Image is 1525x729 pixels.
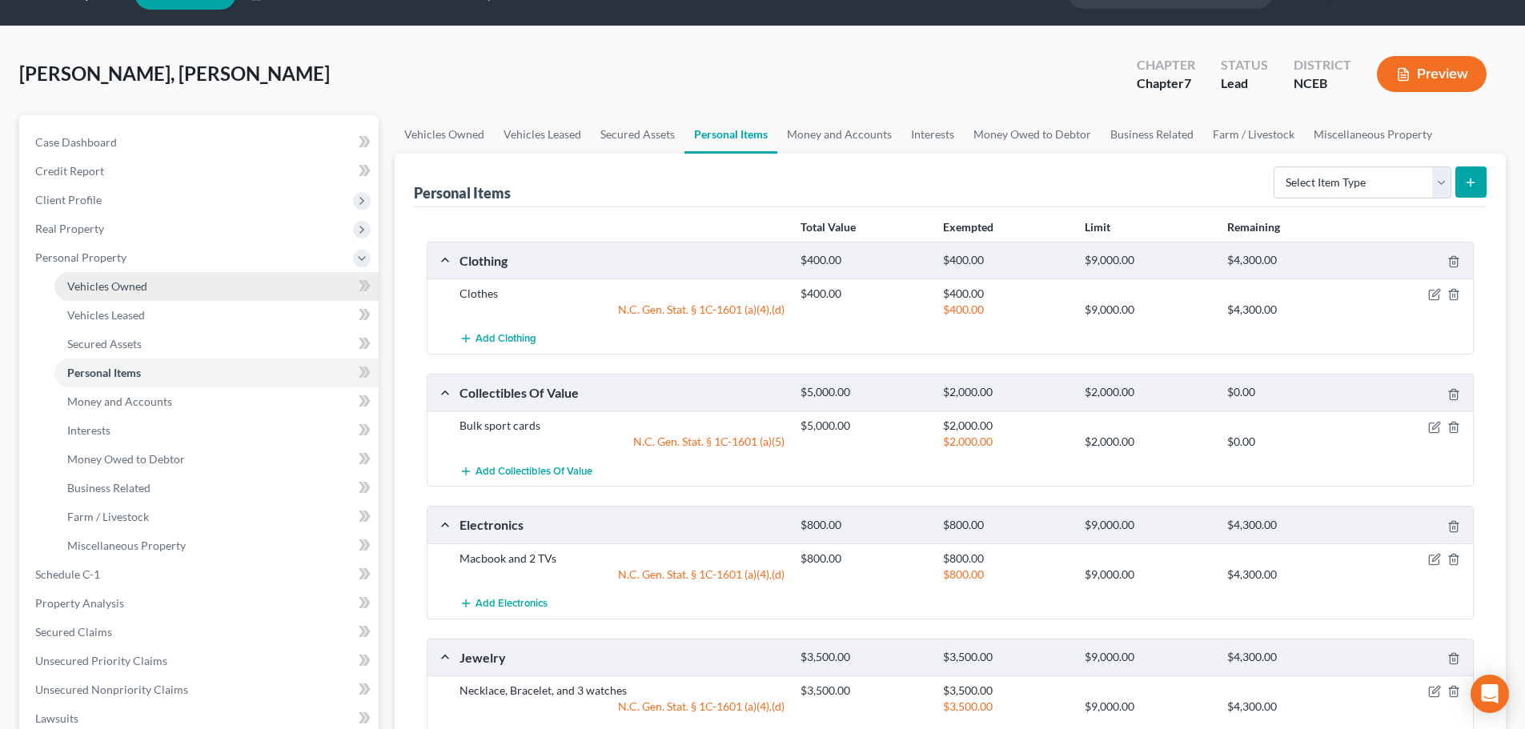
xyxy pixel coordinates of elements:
[476,597,548,610] span: Add Electronics
[476,333,536,346] span: Add Clothing
[1219,518,1361,533] div: $4,300.00
[1219,567,1361,583] div: $4,300.00
[793,650,934,665] div: $3,500.00
[943,220,993,234] strong: Exempted
[1077,518,1218,533] div: $9,000.00
[935,253,1077,268] div: $400.00
[35,683,188,696] span: Unsecured Nonpriority Claims
[67,510,149,523] span: Farm / Livestock
[35,567,100,581] span: Schedule C-1
[35,193,102,206] span: Client Profile
[777,115,901,154] a: Money and Accounts
[801,220,856,234] strong: Total Value
[935,518,1077,533] div: $800.00
[935,418,1077,434] div: $2,000.00
[460,324,536,354] button: Add Clothing
[476,465,592,478] span: Add Collectibles Of Value
[1221,56,1268,74] div: Status
[1219,302,1361,318] div: $4,300.00
[793,683,934,699] div: $3,500.00
[1077,699,1218,715] div: $9,000.00
[935,286,1077,302] div: $400.00
[395,115,494,154] a: Vehicles Owned
[1077,434,1218,450] div: $2,000.00
[1203,115,1304,154] a: Farm / Livestock
[935,302,1077,318] div: $400.00
[54,387,379,416] a: Money and Accounts
[964,115,1101,154] a: Money Owed to Debtor
[935,434,1077,450] div: $2,000.00
[35,222,104,235] span: Real Property
[793,518,934,533] div: $800.00
[460,456,592,486] button: Add Collectibles Of Value
[793,253,934,268] div: $400.00
[494,115,591,154] a: Vehicles Leased
[1219,699,1361,715] div: $4,300.00
[451,516,793,533] div: Electronics
[22,675,379,704] a: Unsecured Nonpriority Claims
[1304,115,1442,154] a: Miscellaneous Property
[451,286,793,302] div: Clothes
[22,157,379,186] a: Credit Report
[67,279,147,293] span: Vehicles Owned
[35,164,104,178] span: Credit Report
[793,286,934,302] div: $400.00
[451,252,793,269] div: Clothing
[54,272,379,301] a: Vehicles Owned
[67,366,141,379] span: Personal Items
[451,567,793,583] div: N.C. Gen. Stat. § 1C-1601 (a)(4),(d)
[67,395,172,408] span: Money and Accounts
[451,384,793,401] div: Collectibles Of Value
[54,416,379,445] a: Interests
[22,560,379,589] a: Schedule C-1
[1219,385,1361,400] div: $0.00
[684,115,777,154] a: Personal Items
[1219,434,1361,450] div: $0.00
[54,503,379,531] a: Farm / Livestock
[1227,220,1280,234] strong: Remaining
[22,128,379,157] a: Case Dashboard
[35,135,117,149] span: Case Dashboard
[35,625,112,639] span: Secured Claims
[1077,302,1218,318] div: $9,000.00
[22,618,379,647] a: Secured Claims
[1471,675,1509,713] div: Open Intercom Messenger
[67,337,142,350] span: Secured Assets
[793,551,934,567] div: $800.00
[1219,650,1361,665] div: $4,300.00
[1219,253,1361,268] div: $4,300.00
[1137,74,1195,93] div: Chapter
[35,596,124,610] span: Property Analysis
[935,699,1077,715] div: $3,500.00
[1137,56,1195,74] div: Chapter
[67,423,110,437] span: Interests
[451,649,793,666] div: Jewelry
[35,654,167,667] span: Unsecured Priority Claims
[54,301,379,330] a: Vehicles Leased
[591,115,684,154] a: Secured Assets
[935,650,1077,665] div: $3,500.00
[54,445,379,474] a: Money Owed to Debtor
[793,418,934,434] div: $5,000.00
[1184,75,1191,90] span: 7
[35,250,126,264] span: Personal Property
[1101,115,1203,154] a: Business Related
[67,452,185,466] span: Money Owed to Debtor
[67,308,145,322] span: Vehicles Leased
[1221,74,1268,93] div: Lead
[22,589,379,618] a: Property Analysis
[1077,650,1218,665] div: $9,000.00
[451,683,793,699] div: Necklace, Bracelet, and 3 watches
[935,385,1077,400] div: $2,000.00
[793,385,934,400] div: $5,000.00
[414,183,511,202] div: Personal Items
[935,567,1077,583] div: $800.00
[1077,567,1218,583] div: $9,000.00
[54,474,379,503] a: Business Related
[67,539,186,552] span: Miscellaneous Property
[35,711,78,725] span: Lawsuits
[19,62,330,85] span: [PERSON_NAME], [PERSON_NAME]
[1294,74,1351,93] div: NCEB
[451,434,793,450] div: N.C. Gen. Stat. § 1C-1601 (a)(5)
[1377,56,1487,92] button: Preview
